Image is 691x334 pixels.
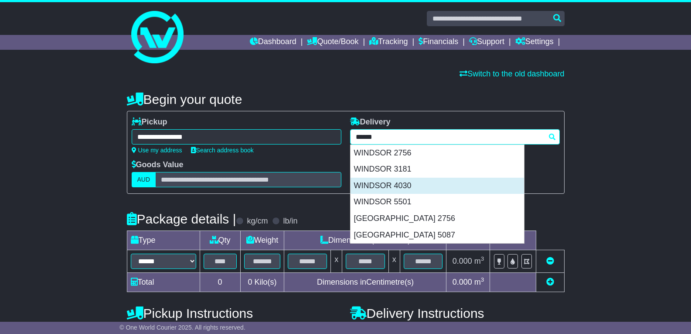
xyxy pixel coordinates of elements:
label: kg/cm [247,217,268,226]
label: Delivery [350,117,391,127]
h4: Pickup Instructions [127,306,341,320]
td: x [388,250,400,273]
td: Kilo(s) [240,273,284,292]
label: Pickup [132,117,167,127]
span: m [474,278,484,286]
span: 0.000 [453,257,472,265]
a: Tracking [369,35,408,50]
label: AUD [132,172,156,187]
td: Dimensions (L x W x H) [284,231,446,250]
div: WINDSOR 3181 [351,161,524,178]
div: WINDSOR 4030 [351,178,524,194]
h4: Begin your quote [127,92,565,107]
a: Search address book [191,147,254,154]
label: Goods Value [132,160,184,170]
td: Weight [240,231,284,250]
div: [GEOGRAPHIC_DATA] 2756 [351,210,524,227]
h4: Delivery Instructions [350,306,565,320]
sup: 3 [481,276,484,283]
span: © One World Courier 2025. All rights reserved. [119,324,245,331]
label: lb/in [283,217,297,226]
td: Dimensions in Centimetre(s) [284,273,446,292]
div: WINDSOR 5501 [351,194,524,210]
span: 0 [248,278,252,286]
a: Support [469,35,504,50]
h4: Package details | [127,212,236,226]
td: Type [127,231,200,250]
td: x [331,250,342,273]
a: Dashboard [250,35,296,50]
td: Qty [200,231,240,250]
sup: 3 [481,255,484,262]
span: 0.000 [453,278,472,286]
a: Add new item [546,278,554,286]
a: Quote/Book [307,35,358,50]
td: Total [127,273,200,292]
a: Use my address [132,147,182,154]
div: [GEOGRAPHIC_DATA] 5087 [351,227,524,244]
typeahead: Please provide city [350,129,560,145]
div: WINDSOR 2756 [351,145,524,162]
a: Remove this item [546,257,554,265]
a: Financials [419,35,458,50]
a: Switch to the old dashboard [460,69,564,78]
td: 0 [200,273,240,292]
a: Settings [515,35,554,50]
span: m [474,257,484,265]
